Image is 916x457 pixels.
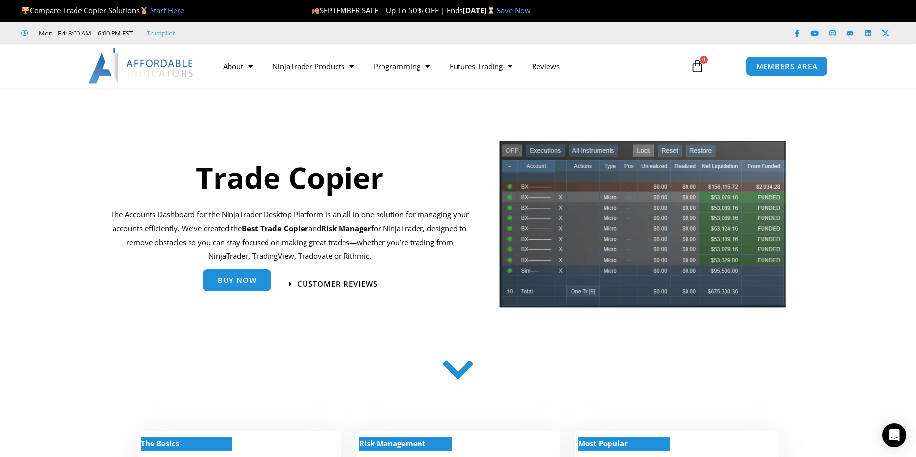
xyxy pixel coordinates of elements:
a: Start Here [150,5,184,15]
img: 🥇 [140,7,148,14]
a: 0 [676,52,719,80]
img: LogoAI | Affordable Indicators – NinjaTrader [88,48,194,84]
span: Mon - Fri: 8:00 AM – 6:00 PM EST [37,27,133,39]
strong: Most Popular [578,438,628,448]
a: Buy Now [203,269,271,291]
strong: The Basics [141,438,179,448]
strong: [DATE] [463,5,497,15]
b: Best Trade Copier [242,223,308,233]
p: The Accounts Dashboard for the NinjaTrader Desktop Platform is an all in one solution for managin... [110,208,469,263]
h1: Trade Copier [110,157,469,198]
a: Trustpilot [147,27,175,39]
span: Customer Reviews [297,281,378,288]
a: Reviews [522,55,570,77]
a: NinjaTrader Products [263,55,364,77]
a: About [213,55,263,77]
img: 🏆 [22,7,29,14]
span: 0 [700,56,708,64]
img: ⌛ [487,7,495,14]
a: MEMBERS AREA [746,56,828,76]
span: Compare Trade Copier Solutions [21,5,184,15]
span: Buy Now [218,277,257,284]
a: Save Now [497,5,531,15]
a: Customer Reviews [289,281,378,288]
nav: Menu [213,55,679,77]
a: Programming [364,55,440,77]
img: 🍂 [312,7,319,14]
span: MEMBERS AREA [756,63,818,70]
div: Open Intercom Messenger [882,423,906,447]
span: SEPTEMBER SALE | Up To 50% OFF | Ends [311,5,463,15]
img: tradecopier | Affordable Indicators – NinjaTrader [498,140,787,316]
strong: Risk Management [359,438,426,448]
strong: Risk Manager [321,223,371,233]
a: Futures Trading [440,55,522,77]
